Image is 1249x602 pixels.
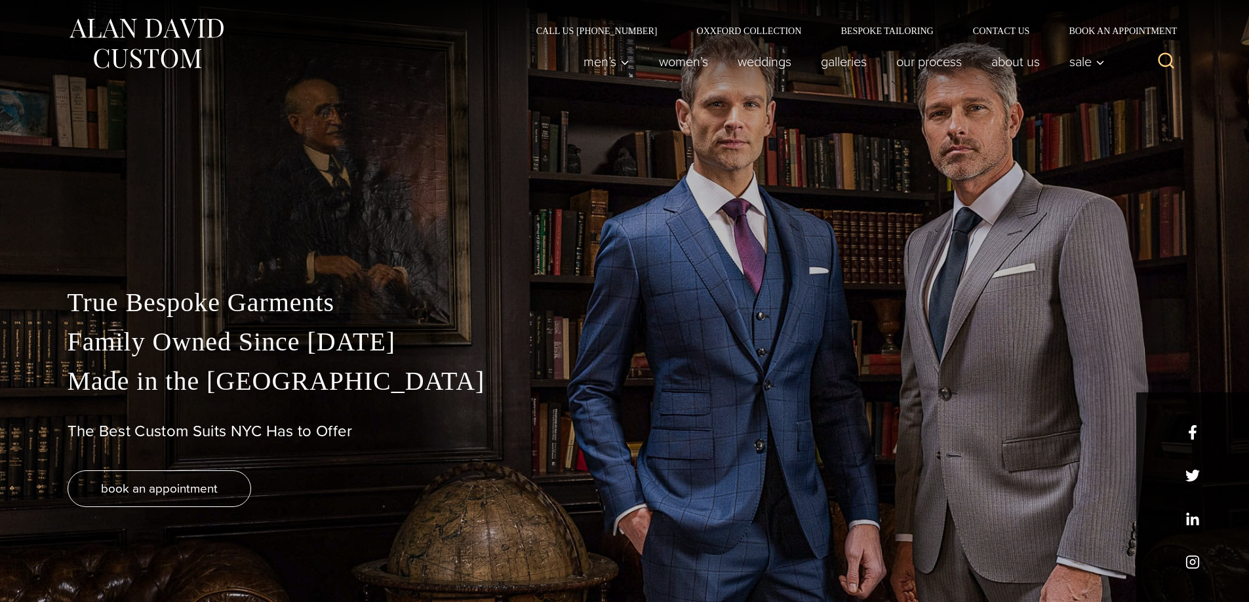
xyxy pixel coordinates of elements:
img: Alan David Custom [68,14,225,73]
button: View Search Form [1151,46,1182,77]
a: Oxxford Collection [677,26,821,35]
a: Our Process [881,48,976,75]
a: weddings [723,48,806,75]
a: book an appointment [68,470,251,507]
a: Contact Us [953,26,1050,35]
nav: Primary Navigation [568,48,1111,75]
a: Women’s [644,48,723,75]
h1: The Best Custom Suits NYC Has to Offer [68,422,1182,441]
span: Men’s [584,55,629,68]
span: Sale [1069,55,1105,68]
a: About Us [976,48,1054,75]
p: True Bespoke Garments Family Owned Since [DATE] Made in the [GEOGRAPHIC_DATA] [68,283,1182,401]
nav: Secondary Navigation [517,26,1182,35]
a: Galleries [806,48,881,75]
a: Bespoke Tailoring [821,26,953,35]
a: Call Us [PHONE_NUMBER] [517,26,677,35]
a: Book an Appointment [1049,26,1181,35]
span: book an appointment [101,479,218,498]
